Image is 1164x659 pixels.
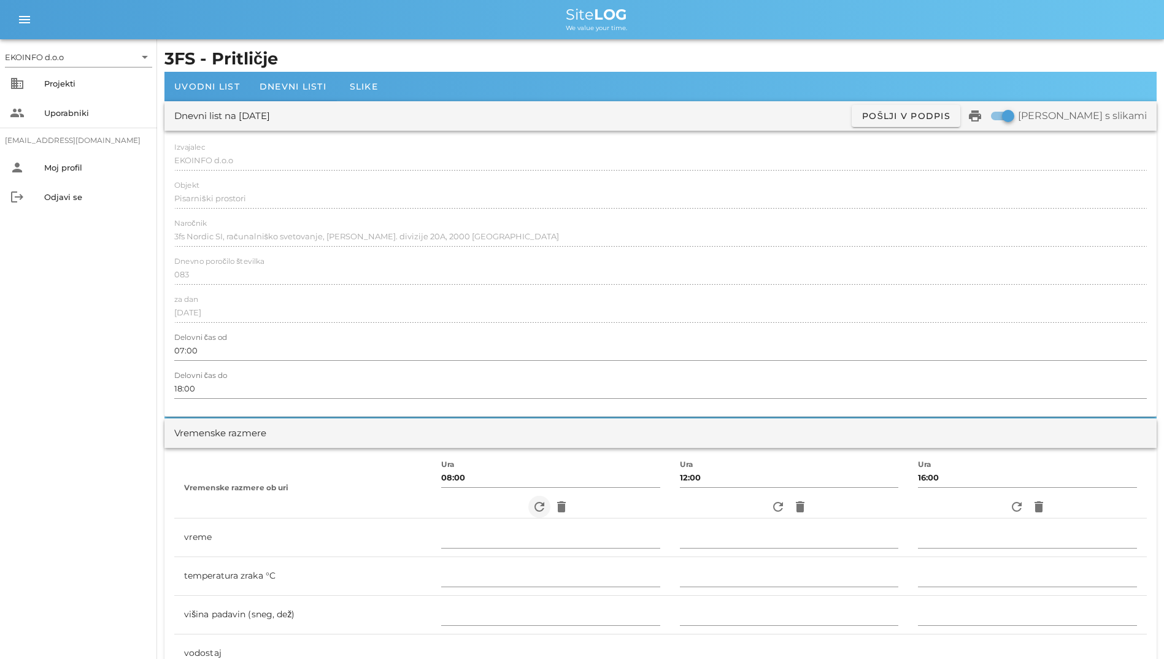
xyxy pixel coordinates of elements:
[566,24,627,32] span: We value your time.
[174,81,240,92] span: Uvodni list
[174,295,198,304] label: za dan
[174,109,270,123] div: Dnevni list na [DATE]
[174,219,207,228] label: Naročnik
[174,458,431,518] th: Vremenske razmere ob uri
[44,79,147,88] div: Projekti
[174,143,205,152] label: Izvajalec
[5,47,152,67] div: EKOINFO d.o.o
[174,181,199,190] label: Objekt
[44,163,147,172] div: Moj profil
[968,109,982,123] i: print
[989,526,1164,659] div: Pripomoček za klepet
[554,499,569,514] i: delete
[164,47,1157,72] h1: 3FS - Pritličje
[793,499,807,514] i: delete
[441,460,455,469] label: Ura
[566,6,627,23] span: Site
[989,526,1164,659] iframe: Chat Widget
[137,50,152,64] i: arrow_drop_down
[771,499,785,514] i: refresh
[44,192,147,202] div: Odjavi se
[174,257,264,266] label: Dnevno poročilo številka
[918,460,931,469] label: Ura
[5,52,64,63] div: EKOINFO d.o.o
[44,108,147,118] div: Uporabniki
[1018,110,1147,122] label: [PERSON_NAME] s slikami
[10,160,25,175] i: person
[174,557,431,596] td: temperatura zraka °C
[174,371,227,380] label: Delovni čas do
[17,12,32,27] i: menu
[1031,499,1046,514] i: delete
[174,333,227,342] label: Delovni čas od
[594,6,627,23] b: LOG
[260,81,326,92] span: Dnevni listi
[1009,499,1024,514] i: refresh
[532,499,547,514] i: refresh
[852,105,960,127] button: Pošlji v podpis
[680,460,693,469] label: Ura
[10,76,25,91] i: business
[10,190,25,204] i: logout
[174,518,431,557] td: vreme
[10,106,25,120] i: people
[174,426,266,441] div: Vremenske razmere
[350,81,378,92] span: Slike
[861,110,950,121] span: Pošlji v podpis
[174,596,431,634] td: višina padavin (sneg, dež)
